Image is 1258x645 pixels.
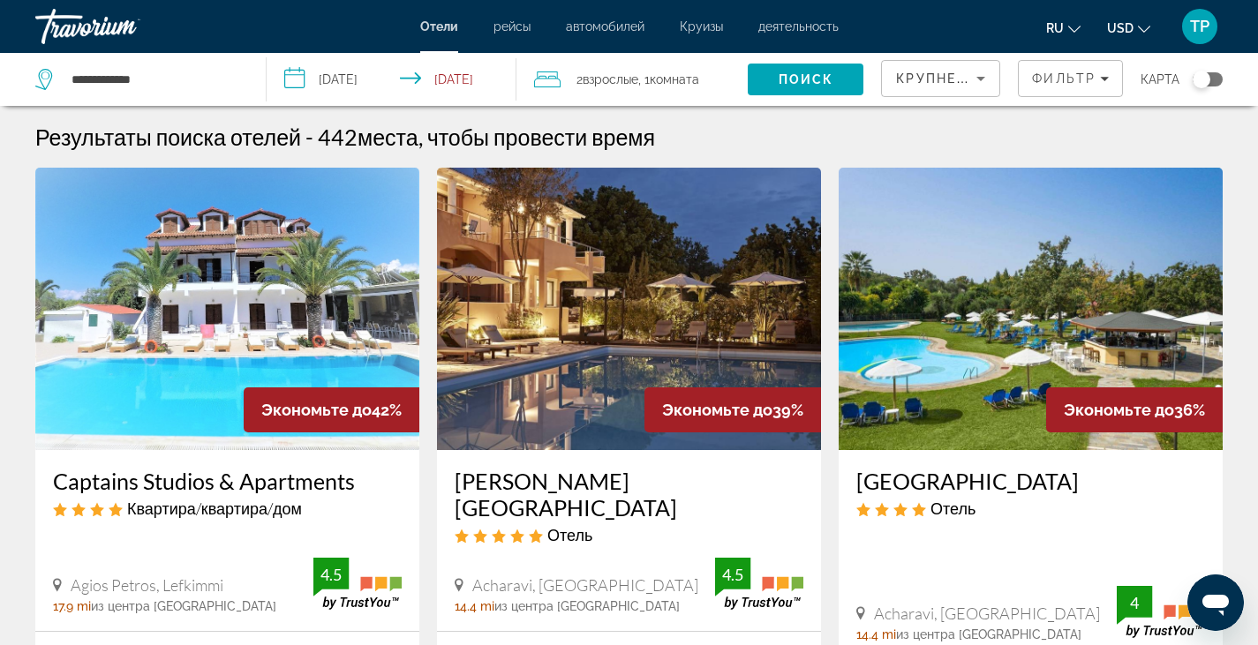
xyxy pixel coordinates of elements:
[35,168,419,450] img: Captains Studios & Apartments
[1018,60,1123,97] button: Filters
[779,72,834,86] span: Поиск
[318,124,655,150] h2: 442
[455,525,803,544] div: 5 star Hotel
[874,604,1100,623] span: Acharavi, [GEOGRAPHIC_DATA]
[839,168,1223,450] img: Century Resort
[53,599,91,613] span: 17.9 mi
[547,525,592,544] span: Отель
[1064,401,1174,419] span: Экономьте до
[1190,18,1209,35] span: TP
[1117,592,1152,613] div: 4
[35,124,301,150] h1: Результаты поиска отелей
[662,401,772,419] span: Экономьте до
[70,66,239,93] input: Search hotel destination
[1046,15,1081,41] button: Change language
[896,68,985,89] mat-select: Sort by
[748,64,863,95] button: Search
[91,599,276,613] span: из центра [GEOGRAPHIC_DATA]
[472,575,698,595] span: Acharavi, [GEOGRAPHIC_DATA]
[358,124,655,150] span: места, чтобы провести время
[313,558,402,610] img: TrustYou guest rating badge
[53,468,402,494] a: Captains Studios & Apartments
[455,599,494,613] span: 14.4 mi
[856,627,896,641] span: 14.4 mi
[1032,71,1096,86] span: Фильтр
[856,468,1205,494] a: [GEOGRAPHIC_DATA]
[566,19,644,34] a: автомобилей
[35,4,212,49] a: Travorium
[856,499,1205,518] div: 4 star Hotel
[576,67,638,92] span: 2
[638,67,699,92] span: , 1
[1187,574,1244,631] iframe: Кнопка запуска окна обмена сообщениями
[715,558,803,610] img: TrustYou guest rating badge
[1177,8,1223,45] button: User Menu
[494,599,680,613] span: из центра [GEOGRAPHIC_DATA]
[650,72,699,86] span: Комната
[516,53,748,106] button: Travelers: 2 adults, 0 children
[896,71,1111,86] span: Крупнейшие сбережения
[244,387,419,432] div: 42%
[896,627,1081,641] span: из центра [GEOGRAPHIC_DATA]
[493,19,531,34] a: рейсы
[455,468,803,521] a: [PERSON_NAME][GEOGRAPHIC_DATA]
[1107,15,1150,41] button: Change currency
[437,168,821,450] img: Lena Mare Boutique Hotel
[71,575,223,595] span: Agios Petros, Lefkimmi
[127,499,302,518] span: Квартира/квартира/дом
[930,499,976,518] span: Отель
[680,19,723,34] a: Круизы
[1141,67,1179,92] span: карта
[758,19,839,34] a: деятельность
[1046,21,1064,35] span: ru
[715,564,750,585] div: 4.5
[53,499,402,518] div: 4 star Apartment
[261,401,372,419] span: Экономьте до
[313,564,349,585] div: 4.5
[1107,21,1134,35] span: USD
[420,19,458,34] a: Отели
[644,387,821,432] div: 39%
[583,72,638,86] span: Взрослые
[1117,586,1205,638] img: TrustYou guest rating badge
[267,53,516,106] button: Select check in and out date
[305,124,313,150] span: -
[1046,387,1223,432] div: 36%
[1179,71,1223,87] button: Toggle map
